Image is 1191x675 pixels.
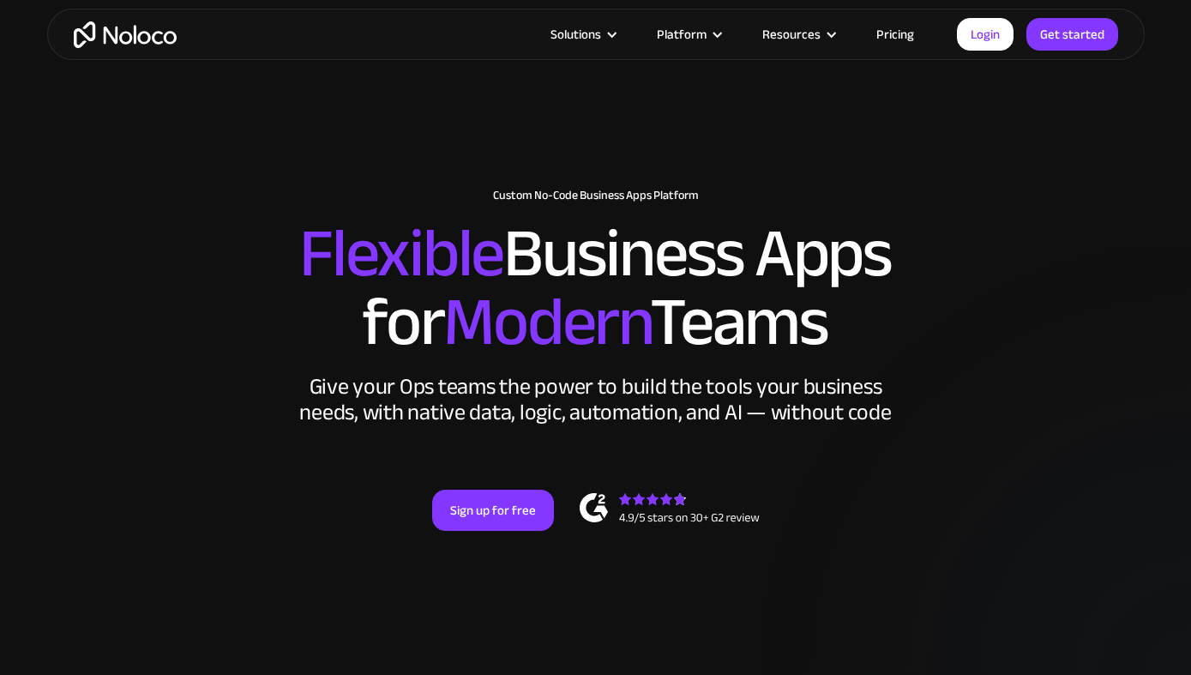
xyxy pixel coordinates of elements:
h2: Business Apps for Teams [64,220,1128,357]
a: Login [957,18,1014,51]
div: Platform [657,23,707,45]
a: Sign up for free [432,490,554,531]
div: Give your Ops teams the power to build the tools your business needs, with native data, logic, au... [296,374,896,425]
span: Modern [443,258,650,386]
a: Pricing [855,23,935,45]
span: Flexible [299,190,503,317]
h1: Custom No-Code Business Apps Platform [64,189,1128,202]
a: Get started [1026,18,1118,51]
div: Solutions [550,23,601,45]
a: home [74,21,177,48]
div: Platform [635,23,741,45]
div: Resources [762,23,821,45]
div: Solutions [529,23,635,45]
div: Resources [741,23,855,45]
